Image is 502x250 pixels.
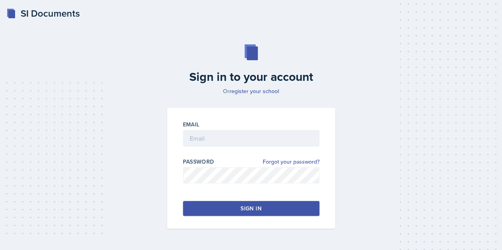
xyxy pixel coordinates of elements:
[162,87,340,95] p: Or
[183,130,319,147] input: Email
[162,70,340,84] h2: Sign in to your account
[183,158,214,166] label: Password
[263,158,319,166] a: Forgot your password?
[183,201,319,216] button: Sign in
[240,204,261,212] div: Sign in
[229,87,279,95] a: register your school
[6,6,80,21] a: SI Documents
[183,120,200,128] label: Email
